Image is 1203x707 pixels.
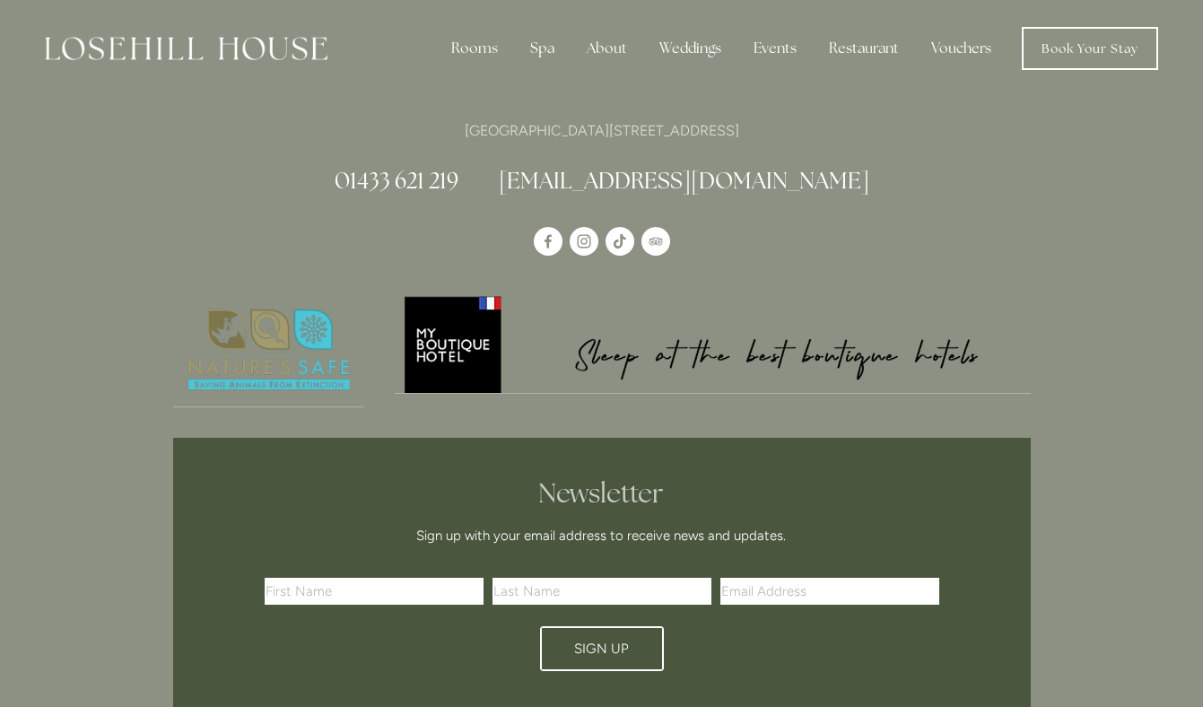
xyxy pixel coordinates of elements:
img: Nature's Safe - Logo [173,293,365,406]
input: Email Address [720,578,939,605]
a: TripAdvisor [641,227,670,256]
a: Losehill House Hotel & Spa [534,227,562,256]
div: Weddings [645,31,736,66]
input: Last Name [493,578,711,605]
img: My Boutique Hotel - Logo [395,293,1031,393]
a: TikTok [606,227,634,256]
button: Sign Up [540,626,664,671]
input: First Name [265,578,484,605]
div: Rooms [437,31,512,66]
div: Restaurant [815,31,913,66]
p: Sign up with your email address to receive news and updates. [271,525,933,546]
a: My Boutique Hotel - Logo [395,293,1031,394]
div: Events [739,31,811,66]
p: [GEOGRAPHIC_DATA][STREET_ADDRESS] [173,118,1031,143]
a: Book Your Stay [1022,27,1158,70]
a: [EMAIL_ADDRESS][DOMAIN_NAME] [499,166,869,195]
img: Losehill House [45,37,327,60]
a: Instagram [570,227,598,256]
div: Spa [516,31,569,66]
a: Vouchers [917,31,1006,66]
a: Nature's Safe - Logo [173,293,365,407]
h2: Newsletter [271,477,933,510]
span: Sign Up [574,641,629,657]
div: About [572,31,641,66]
a: 01433 621 219 [335,166,458,195]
